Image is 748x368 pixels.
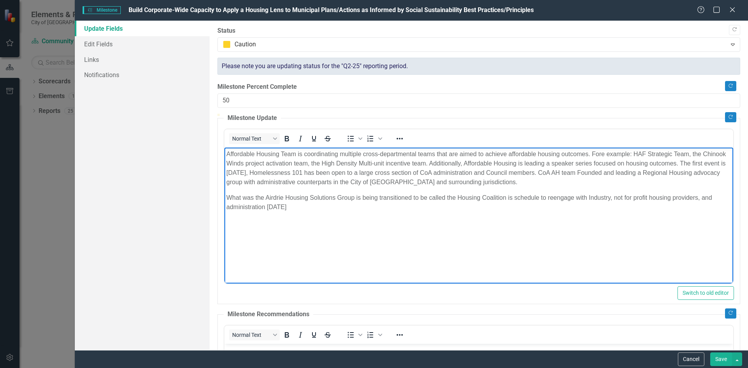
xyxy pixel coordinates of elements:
div: Numbered list [364,329,383,340]
label: Status [217,26,740,35]
div: Bullet list [344,329,363,340]
button: Block Normal Text [229,329,280,340]
span: Milestone [83,6,121,14]
button: Reveal or hide additional toolbar items [393,133,406,144]
button: Italic [294,133,307,144]
button: Switch to old editor [677,286,734,300]
a: Links [75,52,210,67]
button: Italic [294,329,307,340]
button: Reveal or hide additional toolbar items [393,329,406,340]
span: Normal Text [232,136,270,142]
iframe: Rich Text Area [224,148,733,283]
legend: Milestone Recommendations [224,310,313,319]
button: Cancel [678,352,704,366]
a: Notifications [75,67,210,83]
div: Numbered list [364,133,383,144]
label: Milestone Percent Complete [217,83,740,92]
span: Build Corporate-Wide Capacity to Apply a Housing Lens to Municipal Plans/Actions as Informed by S... [129,6,534,14]
button: Underline [307,329,321,340]
button: Strikethrough [321,329,334,340]
span: Normal Text [232,332,270,338]
div: Bullet list [344,133,363,144]
button: Save [710,352,732,366]
button: Block Normal Text [229,133,280,144]
button: Bold [280,329,293,340]
button: Strikethrough [321,133,334,144]
legend: Milestone Update [224,114,281,123]
a: Update Fields [75,21,210,36]
a: Edit Fields [75,36,210,52]
button: Bold [280,133,293,144]
button: Underline [307,133,321,144]
div: Please note you are updating status for the "Q2-25" reporting period. [217,58,740,75]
